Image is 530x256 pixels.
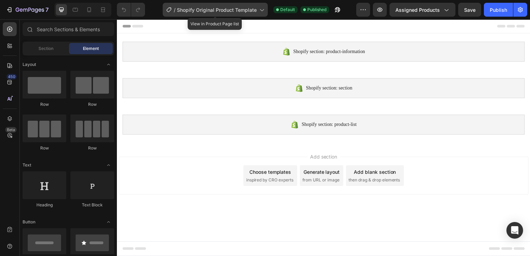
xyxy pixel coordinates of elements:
span: inspired by CRO experts [130,159,178,165]
span: Assigned Products [395,6,440,14]
div: 450 [7,74,17,79]
span: from URL or image [187,159,224,165]
button: Save [458,3,481,17]
div: Generate layout [188,150,224,157]
div: Text Block [70,202,114,208]
span: Shopify Original Product Template [177,6,257,14]
button: Publish [484,3,513,17]
div: Heading [23,202,66,208]
iframe: Design area [117,19,530,256]
span: Toggle open [103,59,114,70]
span: Toggle open [103,160,114,171]
div: Row [70,101,114,108]
div: Open Intercom Messenger [506,222,523,239]
div: Row [70,145,114,151]
span: Save [464,7,476,13]
div: Row [23,101,66,108]
span: Add section [192,135,225,142]
span: Element [83,45,99,52]
span: then drag & drop elements [233,159,285,165]
input: Search Sections & Elements [23,22,114,36]
div: Beta [5,127,17,133]
button: Assigned Products [390,3,455,17]
span: Section [39,45,53,52]
div: Choose templates [134,150,176,157]
div: Add blank section [239,150,281,157]
span: Text [23,162,31,168]
div: Undo/Redo [117,3,145,17]
span: Shopify section: product-list [186,102,241,110]
div: Publish [490,6,507,14]
span: Default [280,7,295,13]
span: Shopify section: section [190,65,237,74]
div: Row [23,145,66,151]
p: 7 [45,6,49,14]
span: Shopify section: product-information [178,28,250,37]
span: Toggle open [103,216,114,228]
button: 7 [3,3,52,17]
span: / [174,6,176,14]
span: Layout [23,61,36,68]
span: Button [23,219,35,225]
span: Published [307,7,326,13]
